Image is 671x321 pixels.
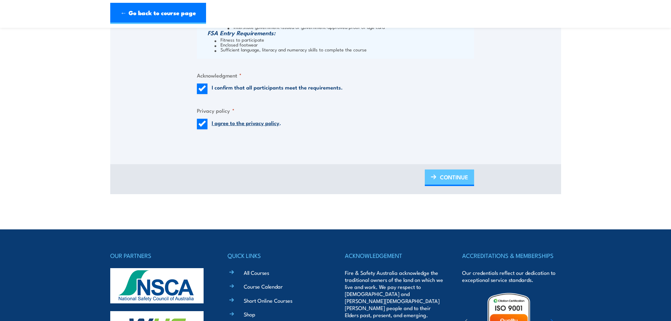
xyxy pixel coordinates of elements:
h4: ACCREDITATIONS & MEMBERSHIPS [462,251,561,260]
h3: FSA Entry Requirements: [207,29,472,36]
legend: Privacy policy [197,106,235,115]
a: Short Online Courses [244,297,292,304]
li: Sufficient language, literacy and numeracy skills to complete the course [215,47,472,52]
a: ← Go back to course page [110,3,206,24]
a: CONTINUE [425,169,474,186]
a: I agree to the privacy policy [212,119,279,126]
label: . [212,119,281,129]
li: Enclosed footwear [215,42,472,47]
p: Fire & Safety Australia acknowledge the traditional owners of the land on which we live and work.... [345,269,443,319]
label: I confirm that all participants meet the requirements. [212,84,343,94]
span: CONTINUE [440,168,468,186]
h4: OUR PARTNERS [110,251,209,260]
img: nsca-logo-footer [110,268,204,303]
a: All Courses [244,269,269,276]
li: Fitness to participate [215,37,472,42]
legend: Acknowledgment [197,71,242,79]
h4: QUICK LINKS [228,251,326,260]
li: Interstate government-issued or government-approved proof of age card [228,24,472,29]
p: Our credentials reflect our dedication to exceptional service standards. [462,269,561,283]
a: Course Calendar [244,283,283,290]
h4: ACKNOWLEDGEMENT [345,251,443,260]
a: Shop [244,310,255,318]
